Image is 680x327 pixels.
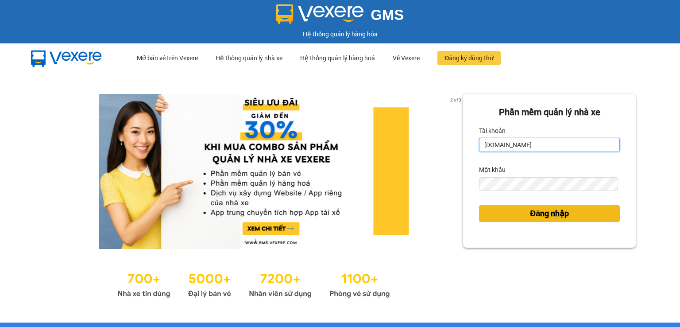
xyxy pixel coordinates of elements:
[479,177,618,191] input: Mật khẩu
[44,94,57,249] button: previous slide / item
[530,207,569,220] span: Đăng nhập
[252,238,255,242] li: slide item 2
[216,44,282,72] div: Hệ thống quản lý nhà xe
[444,53,494,63] span: Đăng ký dùng thử
[117,267,390,300] img: Statistics.png
[22,43,111,73] img: mbUUG5Q.png
[437,51,501,65] button: Đăng ký dùng thử
[479,105,620,119] div: Phần mềm quản lý nhà xe
[451,94,463,249] button: next slide / item
[393,44,420,72] div: Về Vexere
[137,44,198,72] div: Mở bán vé trên Vexere
[2,29,678,39] div: Hệ thống quản lý hàng hóa
[263,238,266,242] li: slide item 3
[276,4,364,24] img: logo 2
[479,138,620,152] input: Tài khoản
[479,205,620,222] button: Đăng nhập
[479,124,506,138] label: Tài khoản
[448,94,463,105] p: 2 of 3
[241,238,245,242] li: slide item 1
[371,7,404,23] span: GMS
[276,13,404,20] a: GMS
[300,44,375,72] div: Hệ thống quản lý hàng hoá
[479,163,506,177] label: Mật khẩu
